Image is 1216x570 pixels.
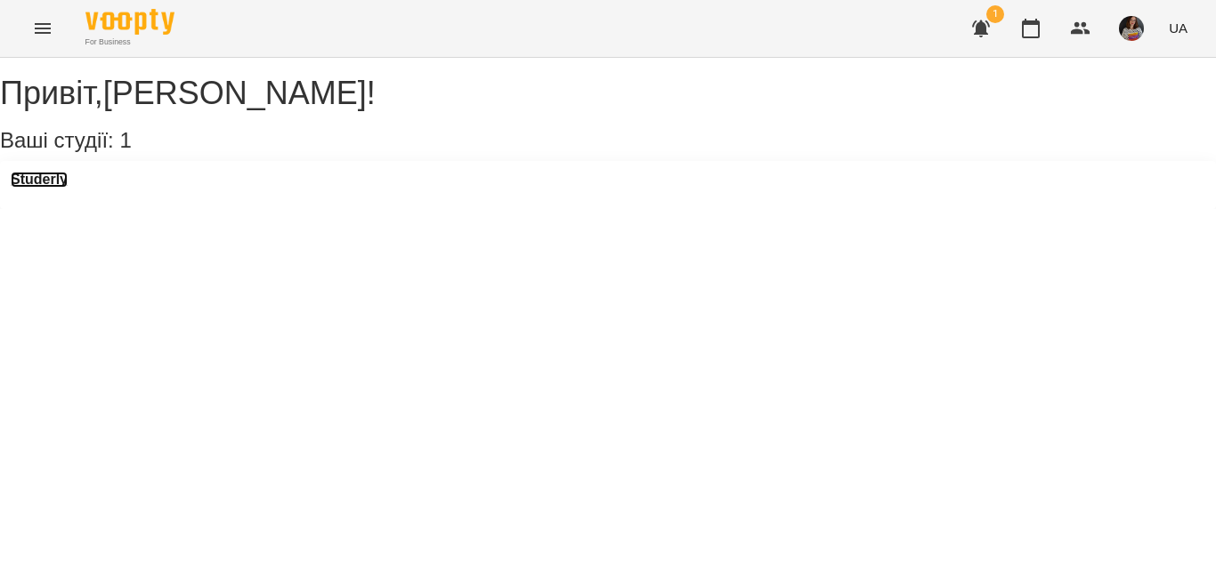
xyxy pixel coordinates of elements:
[85,36,174,48] span: For Business
[1119,16,1144,41] img: 4d3bcc947d56d787aa4798069d7b122d.jpg
[1162,12,1195,44] button: UA
[21,7,64,50] button: Menu
[1169,19,1188,37] span: UA
[119,128,131,152] span: 1
[11,172,68,188] a: Studerly
[986,5,1004,23] span: 1
[85,9,174,35] img: Voopty Logo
